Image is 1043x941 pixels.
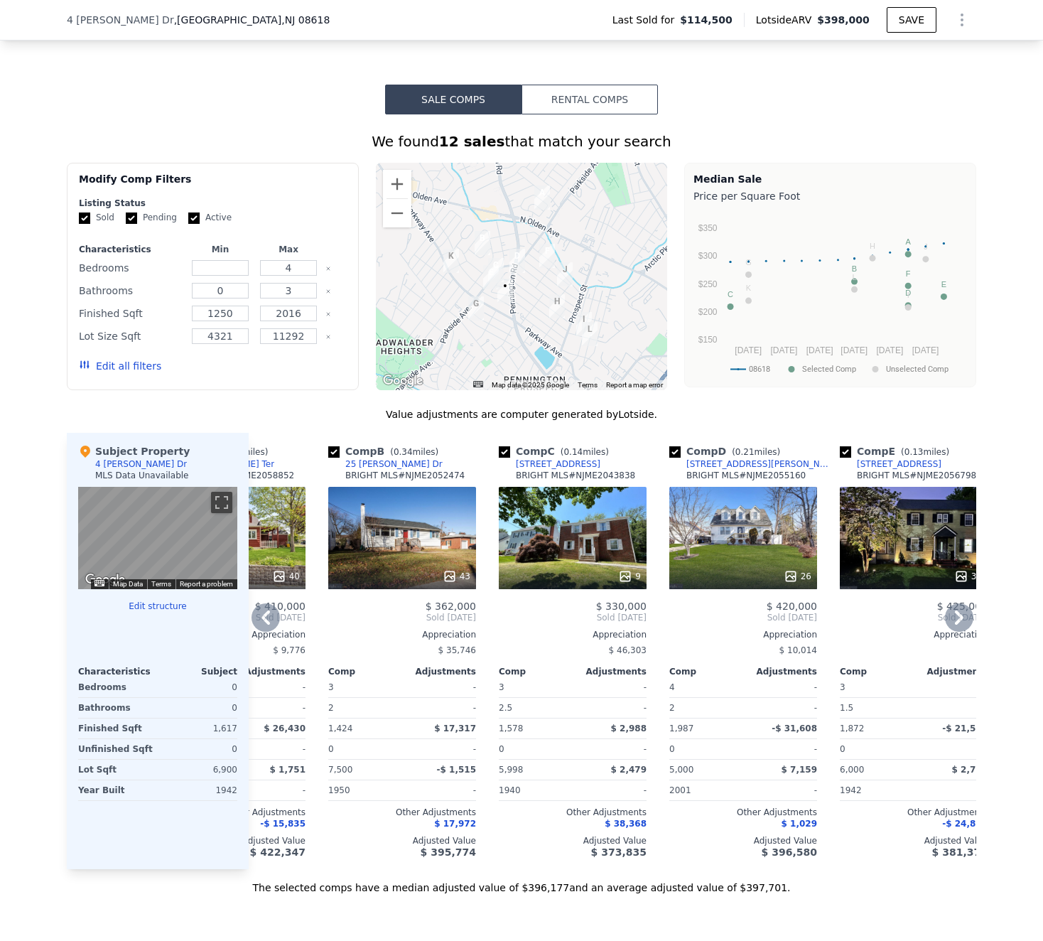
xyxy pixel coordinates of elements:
text: B [852,264,857,273]
text: L [852,273,856,281]
span: 0.13 [904,447,924,457]
label: Sold [79,212,114,224]
span: $ 396,580 [762,846,817,858]
button: Keyboard shortcuts [473,381,483,387]
button: Edit structure [78,601,237,612]
text: [DATE] [841,345,868,355]
div: - [746,780,817,800]
div: 4 [PERSON_NAME] Dr [95,458,187,470]
span: -$ 1,515 [437,765,476,775]
span: , NJ 08618 [281,14,330,26]
a: [STREET_ADDRESS] [499,458,600,470]
div: - [575,739,647,759]
div: - [405,739,476,759]
div: 43 [443,569,470,584]
span: 4 [PERSON_NAME] Dr [67,13,174,27]
div: 2.5 [499,698,570,718]
span: -$ 31,608 [772,724,817,733]
span: 0.21 [735,447,755,457]
div: Bathrooms [79,281,183,301]
div: 1,617 [161,719,237,738]
div: Value adjustments are computer generated by Lotside . [67,407,976,421]
div: 30 Millard Ter [534,185,550,210]
div: Subject [158,666,237,677]
div: MLS Data Unavailable [95,470,189,481]
text: D [905,289,911,297]
span: Lotside ARV [756,13,817,27]
div: 101 Homecrest Ave [549,294,565,318]
div: Adjusted Value [499,835,647,846]
div: - [405,677,476,697]
span: ( miles) [555,447,615,457]
button: Edit all filters [79,359,161,373]
div: 40 [272,569,300,584]
div: Listing Status [79,198,347,209]
a: Terms [578,381,598,389]
span: $ 373,835 [591,846,647,858]
text: [DATE] [876,345,903,355]
span: $ 17,972 [434,819,476,829]
div: - [917,698,988,718]
span: $ 46,303 [609,645,647,655]
div: Finished Sqft [78,719,155,738]
div: 26 [784,569,811,584]
span: 0 [499,744,504,754]
div: 25 [PERSON_NAME] Dr [345,458,443,470]
span: $ 26,430 [264,724,306,733]
div: 0 [161,739,237,759]
div: 1942 [840,780,911,800]
div: 4 Mccarthy Dr [497,279,513,303]
div: Comp [328,666,402,677]
button: Keyboard shortcuts [94,580,104,586]
span: ( miles) [895,447,955,457]
div: Comp [840,666,914,677]
div: Max [257,244,320,255]
div: - [917,677,988,697]
div: Other Adjustments [499,807,647,818]
label: Pending [126,212,177,224]
div: 25 Kinney Dr [475,231,490,255]
div: Year Built [78,780,155,800]
div: - [234,780,306,800]
div: BRIGHT MLS # NJME2055160 [686,470,806,481]
span: 5,000 [669,765,693,775]
div: Finished Sqft [79,303,183,323]
span: 6,000 [840,765,864,775]
div: Bathrooms [78,698,155,718]
a: [STREET_ADDRESS][PERSON_NAME] [669,458,834,470]
span: $ 362,000 [426,601,476,612]
div: 2001 [669,780,740,800]
button: SAVE [887,7,936,33]
div: - [746,739,817,759]
span: $ 9,776 [273,645,306,655]
span: $ 395,774 [421,846,476,858]
span: 0 [328,744,334,754]
text: E [941,280,946,289]
a: Terms [151,580,171,588]
button: Clear [325,334,331,340]
span: 3 [328,682,334,692]
div: - [917,739,988,759]
div: - [405,780,476,800]
div: Appreciation [499,629,647,640]
div: 9 [618,569,641,584]
div: Comp C [499,444,615,458]
text: [DATE] [912,345,939,355]
span: $ 2,988 [611,724,647,733]
text: Selected Comp [802,365,856,374]
div: - [234,698,306,718]
div: The selected comps have a median adjusted value of $396,177 and an average adjusted value of $397... [67,869,976,895]
div: - [840,640,988,660]
div: Median Sale [693,172,967,186]
div: Adjustments [402,666,476,677]
span: 1,987 [669,724,693,733]
button: Show Options [948,6,976,34]
div: 62 Albemarle Ave [539,244,555,268]
div: 44 Dover Ave Apt 1 [576,312,592,336]
a: Open this area in Google Maps (opens a new window) [379,372,426,390]
div: Bedrooms [79,258,183,278]
div: 2 [328,698,399,718]
div: 282 Weber Ave [509,249,525,273]
text: [DATE] [771,345,798,355]
span: 3 [840,682,845,692]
